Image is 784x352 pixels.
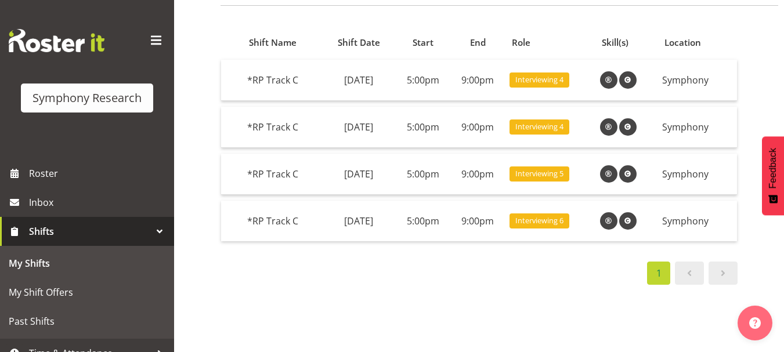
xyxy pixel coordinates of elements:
span: Interviewing 4 [515,74,563,85]
img: help-xxl-2.png [749,317,761,329]
span: Start [413,36,433,49]
td: Symphony [657,60,737,101]
span: Shifts [29,223,151,240]
td: [DATE] [322,154,395,195]
td: *RP Track C [243,201,323,241]
td: 9:00pm [450,60,505,101]
span: End [470,36,486,49]
td: 9:00pm [450,154,505,195]
td: [DATE] [322,201,395,241]
span: Inbox [29,194,168,211]
td: 5:00pm [395,60,450,101]
td: *RP Track C [243,60,323,101]
span: Shift Date [338,36,380,49]
td: *RP Track C [243,107,323,148]
span: Interviewing 4 [515,121,563,132]
td: [DATE] [322,60,395,101]
span: Roster [29,165,168,182]
span: Interviewing 5 [515,168,563,179]
span: Shift Name [249,36,297,49]
span: My Shift Offers [9,284,165,301]
span: Location [664,36,701,49]
a: My Shift Offers [3,278,171,307]
td: Symphony [657,107,737,148]
td: 5:00pm [395,154,450,195]
td: Symphony [657,154,737,195]
span: Role [512,36,530,49]
span: Past Shifts [9,313,165,330]
td: [DATE] [322,107,395,148]
span: Feedback [768,148,778,188]
span: Skill(s) [602,36,628,49]
a: Past Shifts [3,307,171,336]
td: Symphony [657,201,737,241]
span: My Shifts [9,255,165,272]
td: 9:00pm [450,107,505,148]
div: Symphony Research [32,89,142,107]
td: 9:00pm [450,201,505,241]
td: 5:00pm [395,107,450,148]
td: *RP Track C [243,154,323,195]
img: Rosterit website logo [9,29,104,52]
td: 5:00pm [395,201,450,241]
a: My Shifts [3,249,171,278]
span: Interviewing 6 [515,215,563,226]
button: Feedback - Show survey [762,136,784,215]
